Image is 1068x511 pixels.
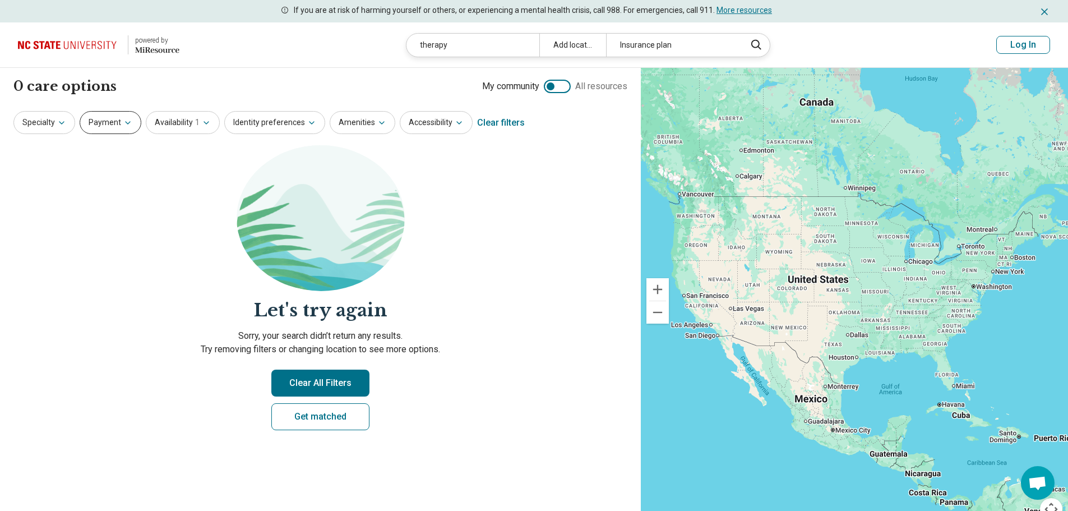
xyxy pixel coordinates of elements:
[294,4,772,16] p: If you are at risk of harming yourself or others, or experiencing a mental health crisis, call 98...
[477,109,525,136] div: Clear filters
[539,34,606,57] div: Add location
[13,77,117,96] h1: 0 care options
[224,111,325,134] button: Identity preferences
[646,301,669,324] button: Zoom out
[18,31,179,58] a: North Carolina State University powered by
[195,117,200,128] span: 1
[135,35,179,45] div: powered by
[716,6,772,15] a: More resources
[13,329,627,356] p: Sorry, your search didn’t return any results. Try removing filters or changing location to see mo...
[1039,4,1050,18] button: Dismiss
[271,403,369,430] a: Get matched
[482,80,539,93] span: My community
[646,278,669,301] button: Zoom in
[330,111,395,134] button: Amenities
[575,80,627,93] span: All resources
[400,111,473,134] button: Accessibility
[271,370,369,397] button: Clear All Filters
[146,111,220,134] button: Availability1
[606,34,739,57] div: Insurance plan
[996,36,1050,54] button: Log In
[80,111,141,134] button: Payment
[1021,466,1055,500] div: Open chat
[13,111,75,134] button: Specialty
[13,298,627,323] h2: Let's try again
[406,34,539,57] div: therapy
[18,31,121,58] img: North Carolina State University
